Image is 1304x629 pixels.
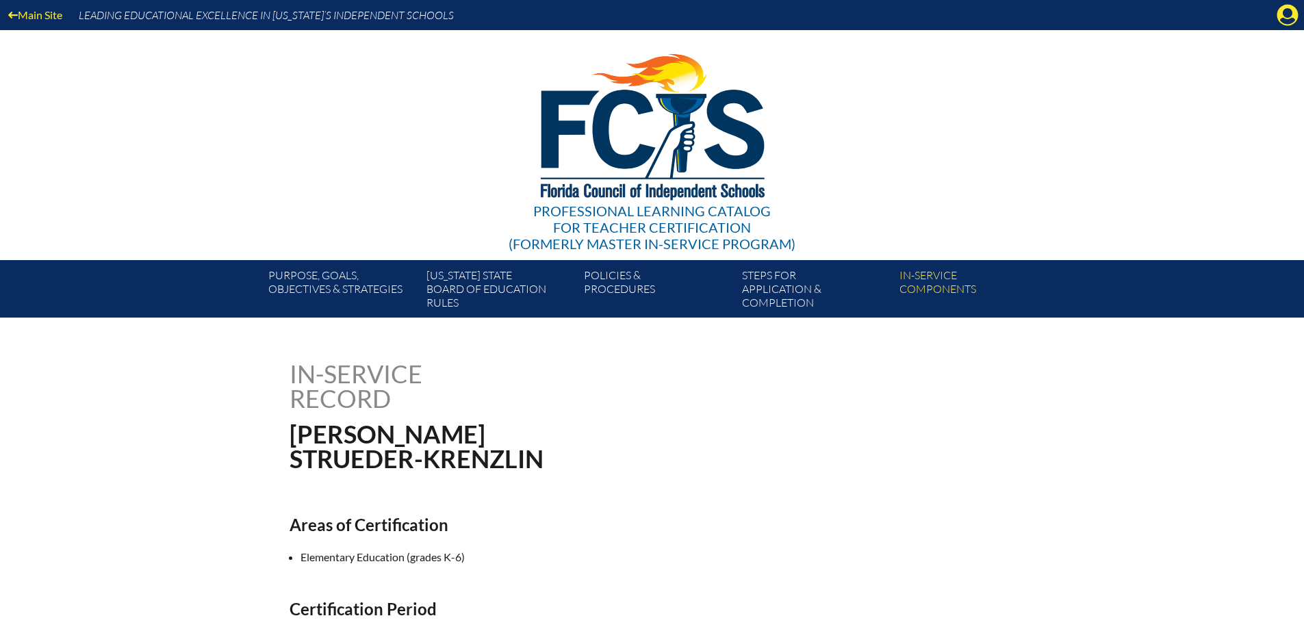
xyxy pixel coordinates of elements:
[421,266,578,318] a: [US_STATE] StateBoard of Education rules
[511,30,793,217] img: FCISlogo221.eps
[3,5,68,24] a: Main Site
[290,599,771,619] h2: Certification Period
[290,361,565,411] h1: In-service record
[503,27,801,255] a: Professional Learning Catalog for Teacher Certification(formerly Master In-service Program)
[263,266,420,318] a: Purpose, goals,objectives & strategies
[301,548,782,566] li: Elementary Education (grades K-6)
[737,266,894,318] a: Steps forapplication & completion
[290,422,739,471] h1: [PERSON_NAME] Strueder-Krenzlin
[894,266,1051,318] a: In-servicecomponents
[553,219,751,235] span: for Teacher Certification
[578,266,736,318] a: Policies &Procedures
[1277,4,1299,26] svg: Manage account
[509,203,795,252] div: Professional Learning Catalog (formerly Master In-service Program)
[290,515,771,535] h2: Areas of Certification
